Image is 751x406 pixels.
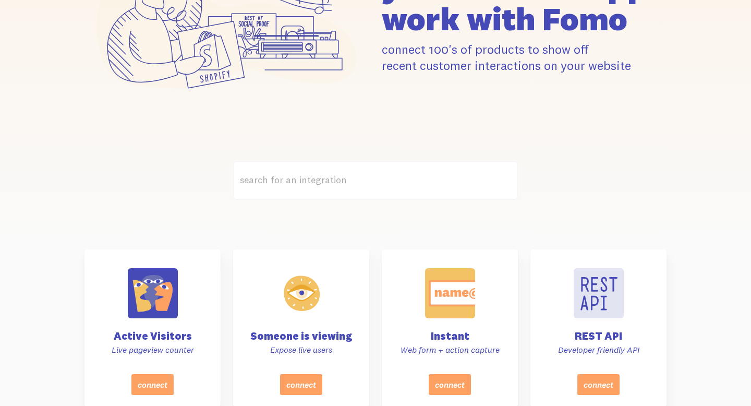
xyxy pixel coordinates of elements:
h4: Instant [394,331,505,341]
p: Live pageview counter [97,344,208,355]
h4: Someone is viewing [246,331,357,341]
p: Web form + action capture [394,344,505,355]
button: connect [131,374,174,395]
p: Expose live users [246,344,357,355]
p: connect 100's of products to show off recent customer interactions on your website [382,41,667,74]
label: search for an integration [233,161,518,199]
button: connect [577,374,620,395]
button: connect [429,374,471,395]
button: connect [280,374,322,395]
h4: REST API [543,331,654,341]
p: Developer friendly API [543,344,654,355]
h4: Active Visitors [97,331,208,341]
